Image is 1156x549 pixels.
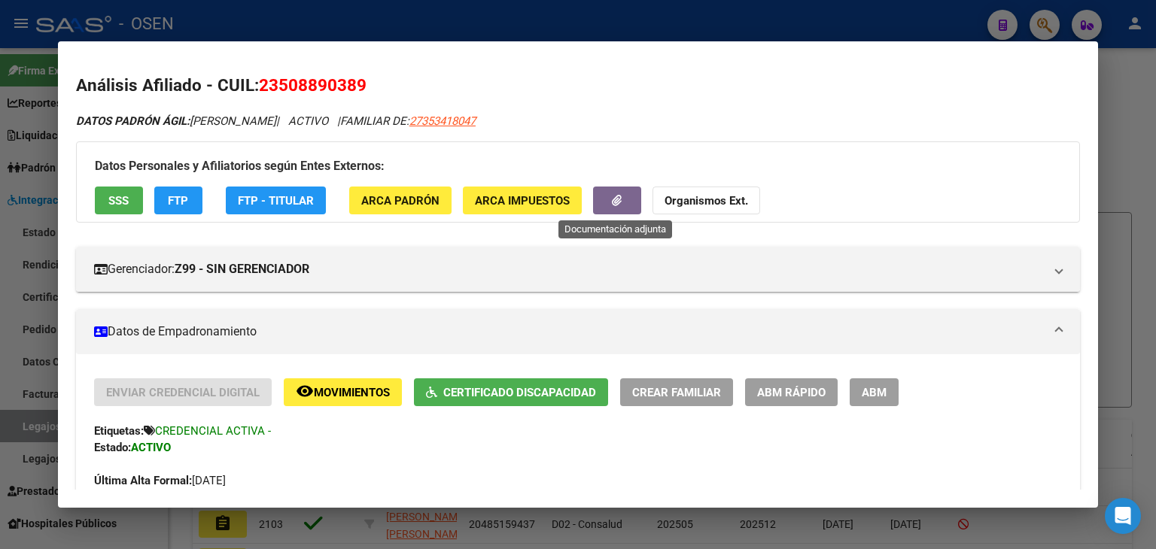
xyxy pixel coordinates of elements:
[238,194,314,208] span: FTP - Titular
[155,424,271,438] span: CREDENCIAL ACTIVA -
[94,474,226,487] span: [DATE]
[862,386,887,399] span: ABM
[108,194,129,208] span: SSS
[76,114,476,128] i: | ACTIVO |
[106,386,260,399] span: Enviar Credencial Digital
[94,474,192,487] strong: Última Alta Formal:
[284,378,402,406] button: Movimientos
[361,194,440,208] span: ARCA Padrón
[1105,498,1141,534] div: Open Intercom Messenger
[95,157,1061,175] h3: Datos Personales y Afiliatorios según Entes Externos:
[665,194,748,208] strong: Organismos Ext.
[296,382,314,400] mat-icon: remove_red_eye
[653,187,760,214] button: Organismos Ext.
[94,424,144,438] strong: Etiquetas:
[154,187,202,214] button: FTP
[349,187,452,214] button: ARCA Padrón
[94,441,131,454] strong: Estado:
[850,378,899,406] button: ABM
[168,194,188,208] span: FTP
[76,114,276,128] span: [PERSON_NAME]
[620,378,733,406] button: Crear Familiar
[414,378,608,406] button: Certificado Discapacidad
[409,114,476,128] span: 27353418047
[475,194,570,208] span: ARCA Impuestos
[314,386,390,399] span: Movimientos
[131,441,171,454] strong: ACTIVO
[226,187,326,214] button: FTP - Titular
[757,386,826,399] span: ABM Rápido
[443,386,596,399] span: Certificado Discapacidad
[94,260,1044,278] mat-panel-title: Gerenciador:
[340,114,476,128] span: FAMILIAR DE:
[94,323,1044,341] mat-panel-title: Datos de Empadronamiento
[175,260,309,278] strong: Z99 - SIN GERENCIADOR
[463,187,582,214] button: ARCA Impuestos
[632,386,721,399] span: Crear Familiar
[76,73,1080,99] h2: Análisis Afiliado - CUIL:
[95,187,143,214] button: SSS
[76,309,1080,354] mat-expansion-panel-header: Datos de Empadronamiento
[94,378,272,406] button: Enviar Credencial Digital
[745,378,838,406] button: ABM Rápido
[76,114,190,128] strong: DATOS PADRÓN ÁGIL:
[76,247,1080,292] mat-expansion-panel-header: Gerenciador:Z99 - SIN GERENCIADOR
[259,75,367,95] span: 23508890389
